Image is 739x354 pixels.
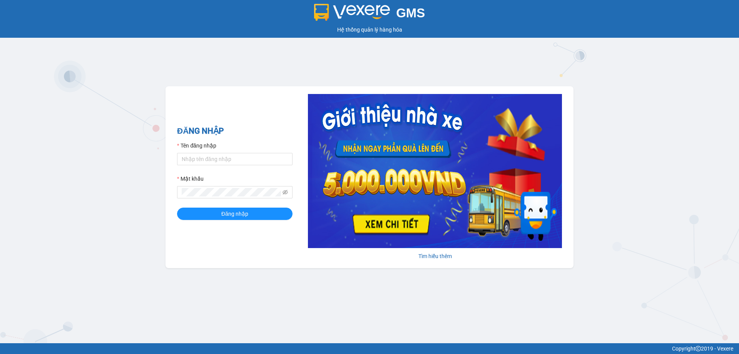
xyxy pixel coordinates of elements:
label: Mật khẩu [177,174,204,183]
label: Tên đăng nhập [177,141,216,150]
div: Tìm hiểu thêm [308,252,562,260]
img: logo 2 [314,4,390,21]
span: GMS [396,6,425,20]
a: GMS [314,12,425,18]
div: Copyright 2019 - Vexere [6,344,733,353]
input: Tên đăng nhập [177,153,293,165]
h2: ĐĂNG NHẬP [177,125,293,138]
span: Đăng nhập [221,210,248,218]
span: eye-invisible [283,190,288,195]
div: Hệ thống quản lý hàng hóa [2,25,737,34]
img: banner-0 [308,94,562,248]
input: Mật khẩu [182,188,281,196]
span: copyright [696,346,701,351]
button: Đăng nhập [177,208,293,220]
